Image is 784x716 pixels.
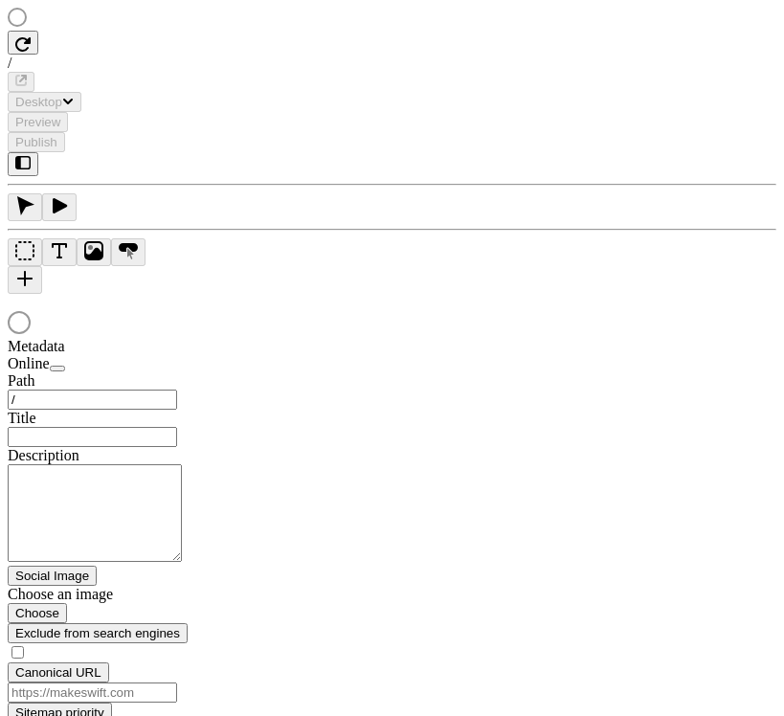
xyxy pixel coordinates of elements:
[8,55,776,72] div: /
[15,606,59,620] span: Choose
[42,238,77,266] button: Text
[15,665,101,680] span: Canonical URL
[111,238,146,266] button: Button
[8,372,34,389] span: Path
[8,603,67,623] button: Choose
[8,92,81,112] button: Desktop
[8,662,109,682] button: Canonical URL
[8,447,79,463] span: Description
[8,338,237,355] div: Metadata
[8,623,188,643] button: Exclude from search engines
[8,410,36,426] span: Title
[8,132,65,152] button: Publish
[15,626,180,640] span: Exclude from search engines
[15,95,62,109] span: Desktop
[8,682,177,703] input: https://makeswift.com
[15,135,57,149] span: Publish
[8,586,237,603] div: Choose an image
[8,355,50,371] span: Online
[15,115,60,129] span: Preview
[15,569,89,583] span: Social Image
[8,566,97,586] button: Social Image
[8,112,68,132] button: Preview
[8,238,42,266] button: Box
[77,238,111,266] button: Image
